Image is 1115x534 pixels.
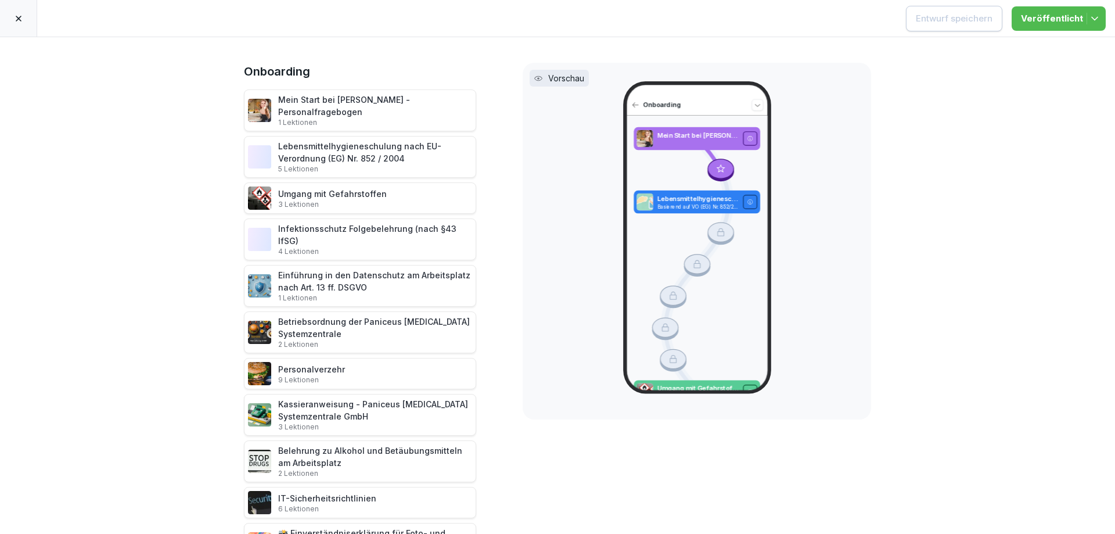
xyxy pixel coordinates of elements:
div: Personalverzehr [278,363,345,385]
div: Entwurf speichern [916,12,992,25]
p: 3 Lektionen [278,422,472,432]
div: Belehrung zu Alkohol und Betäubungsmitteln am Arbeitsplatz2 Lektionen [244,440,476,482]
div: Kassieranweisung - Paniceus [MEDICAL_DATA] Systemzentrale GmbH [278,398,472,432]
div: Infektionsschutz Folgebelehrung (nach §43 IfSG)4 Lektionen [244,218,476,260]
img: fvkk888r47r6bwfldzgy1v13.png [248,403,271,427]
div: Betriebsordnung der Paniceus [MEDICAL_DATA] Systemzentrale [278,316,472,349]
img: chcy4n51endi7ma8fmhszelz.png [248,450,271,473]
p: 3 Lektionen [278,200,387,209]
div: Umgang mit Gefahrstoffen3 Lektionen [244,182,476,214]
p: Basierend auf VO (EG) Nr. 852/2004, LMHV, DIN10514 und IFSG. Jährliche Wiederholung empfohlen. Mi... [657,203,739,210]
p: 4 Lektionen [278,247,472,256]
div: Kassieranweisung - Paniceus [MEDICAL_DATA] Systemzentrale GmbH3 Lektionen [244,394,476,436]
p: 9 Lektionen [278,375,345,385]
p: Umgang mit Gefahrstoffen [657,384,739,393]
p: Mein Start bei [PERSON_NAME] - Personalfragebogen [657,130,739,139]
div: Betriebsordnung der Paniceus [MEDICAL_DATA] Systemzentrale2 Lektionen [244,311,476,353]
div: Lebensmittelhygieneschulung nach EU-Verordnung (EG) Nr. 852 / 20045 Lektionen [244,136,476,178]
div: Infektionsschutz Folgebelehrung (nach §43 IfSG) [278,223,472,256]
div: IT-Sicherheitsrichtlinien [278,492,376,514]
img: aaay8cu0h1hwaqqp9269xjan.png [248,99,271,122]
img: ro33qf0i8ndaw7nkfv0stvse.png [248,187,271,210]
div: Einführung in den Datenschutz am Arbeitsplatz nach Art. 13 ff. DSGVO [278,269,472,303]
img: tgff07aey9ahi6f4hltuk21p.png [248,228,271,251]
img: aaay8cu0h1hwaqqp9269xjan.png [636,130,653,147]
div: Veröffentlicht [1021,12,1096,25]
img: gxsnf7ygjsfsmxd96jxi4ufn.png [636,193,653,210]
h1: Onboarding [244,63,476,80]
div: Mein Start bei [PERSON_NAME] - Personalfragebogen [278,94,472,127]
div: Belehrung zu Alkohol und Betäubungsmitteln am Arbeitsplatz [278,445,472,478]
img: msj3dytn6rmugecro9tfk5p0.png [248,491,271,514]
img: erelp9ks1mghlbfzfpgfvnw0.png [248,321,271,344]
div: Lebensmittelhygieneschulung nach EU-Verordnung (EG) Nr. 852 / 2004 [278,140,472,174]
p: Vorschau [548,72,584,84]
img: x7xa5977llyo53hf30kzdyol.png [248,274,271,298]
p: 6 Lektionen [278,504,376,514]
p: Lebensmittelhygieneschulung nach EU-Verordnung (EG) Nr. 852 / 2004 [657,193,739,203]
p: Onboarding [643,101,748,110]
p: 1 Lektionen [278,293,472,303]
div: Mein Start bei [PERSON_NAME] - Personalfragebogen1 Lektionen [244,89,476,131]
div: Umgang mit Gefahrstoffen [278,188,387,209]
p: 2 Lektionen [278,469,472,478]
p: 2 Lektionen [278,340,472,349]
img: gxsnf7ygjsfsmxd96jxi4ufn.png [248,145,271,169]
img: ro33qf0i8ndaw7nkfv0stvse.png [636,383,653,400]
p: 1 Lektionen [278,118,472,127]
button: Entwurf speichern [906,6,1002,31]
button: Veröffentlicht [1012,6,1106,31]
img: zd24spwykzjjw3u1wcd2ptki.png [248,362,271,385]
div: Einführung in den Datenschutz am Arbeitsplatz nach Art. 13 ff. DSGVO1 Lektionen [244,265,476,307]
div: IT-Sicherheitsrichtlinien6 Lektionen [244,487,476,518]
div: Personalverzehr9 Lektionen [244,358,476,389]
p: 5 Lektionen [278,164,472,174]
